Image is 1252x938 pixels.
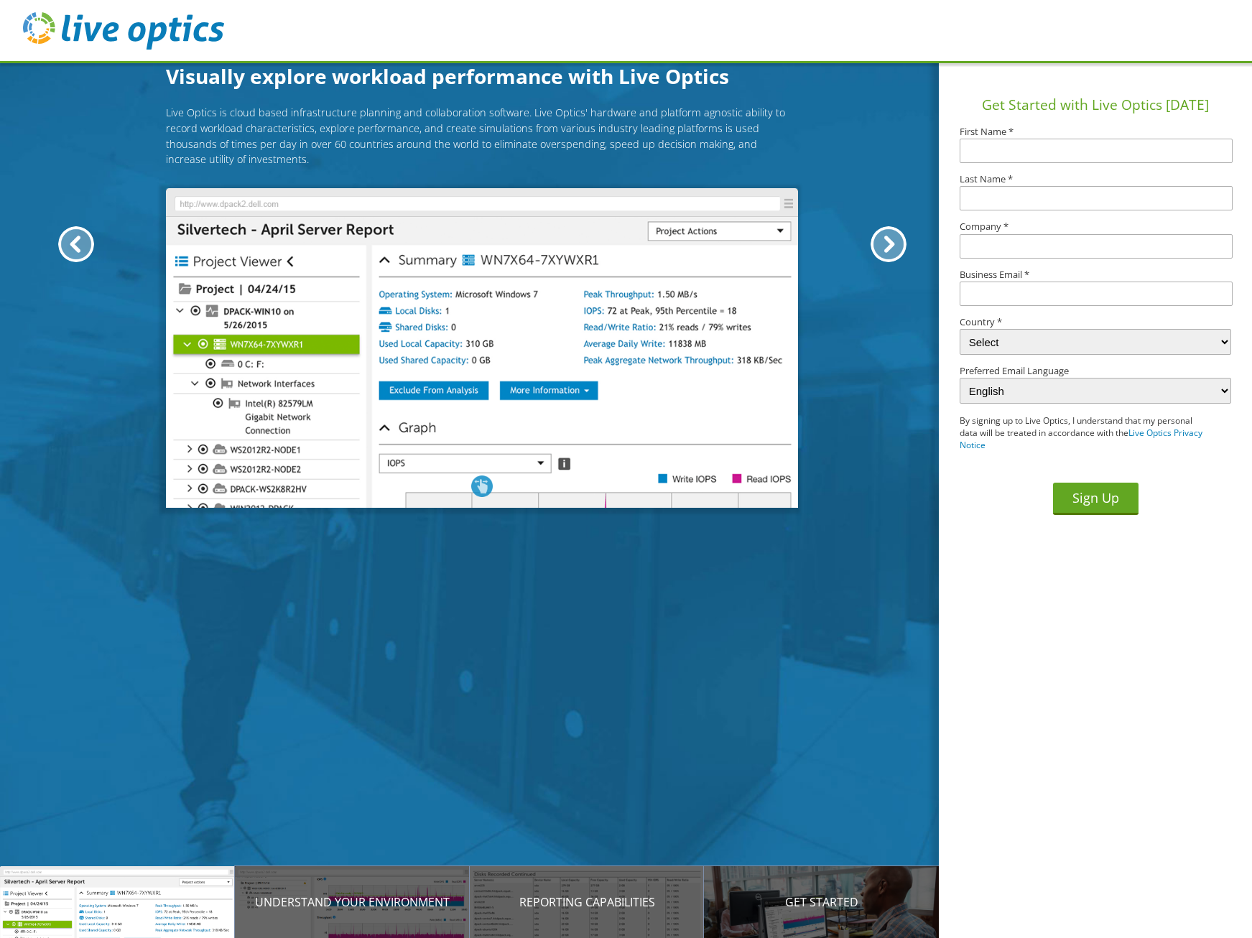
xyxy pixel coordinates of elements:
h1: Visually explore workload performance with Live Optics [166,61,798,91]
label: Last Name * [960,175,1231,184]
p: Reporting Capabilities [470,893,705,911]
img: Introducing Live Optics [166,188,798,509]
label: First Name * [960,127,1231,136]
p: By signing up to Live Optics, I understand that my personal data will be treated in accordance wi... [960,415,1204,451]
p: Understand your environment [235,893,470,911]
h1: Get Started with Live Optics [DATE] [945,95,1246,116]
label: Business Email * [960,270,1231,279]
a: Live Optics Privacy Notice [960,427,1202,451]
label: Country * [960,317,1231,327]
button: Sign Up [1053,483,1139,515]
p: Get Started [704,893,939,911]
p: Live Optics is cloud based infrastructure planning and collaboration software. Live Optics' hardw... [166,105,798,167]
label: Company * [960,222,1231,231]
img: live_optics_svg.svg [23,12,224,50]
label: Preferred Email Language [960,366,1231,376]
